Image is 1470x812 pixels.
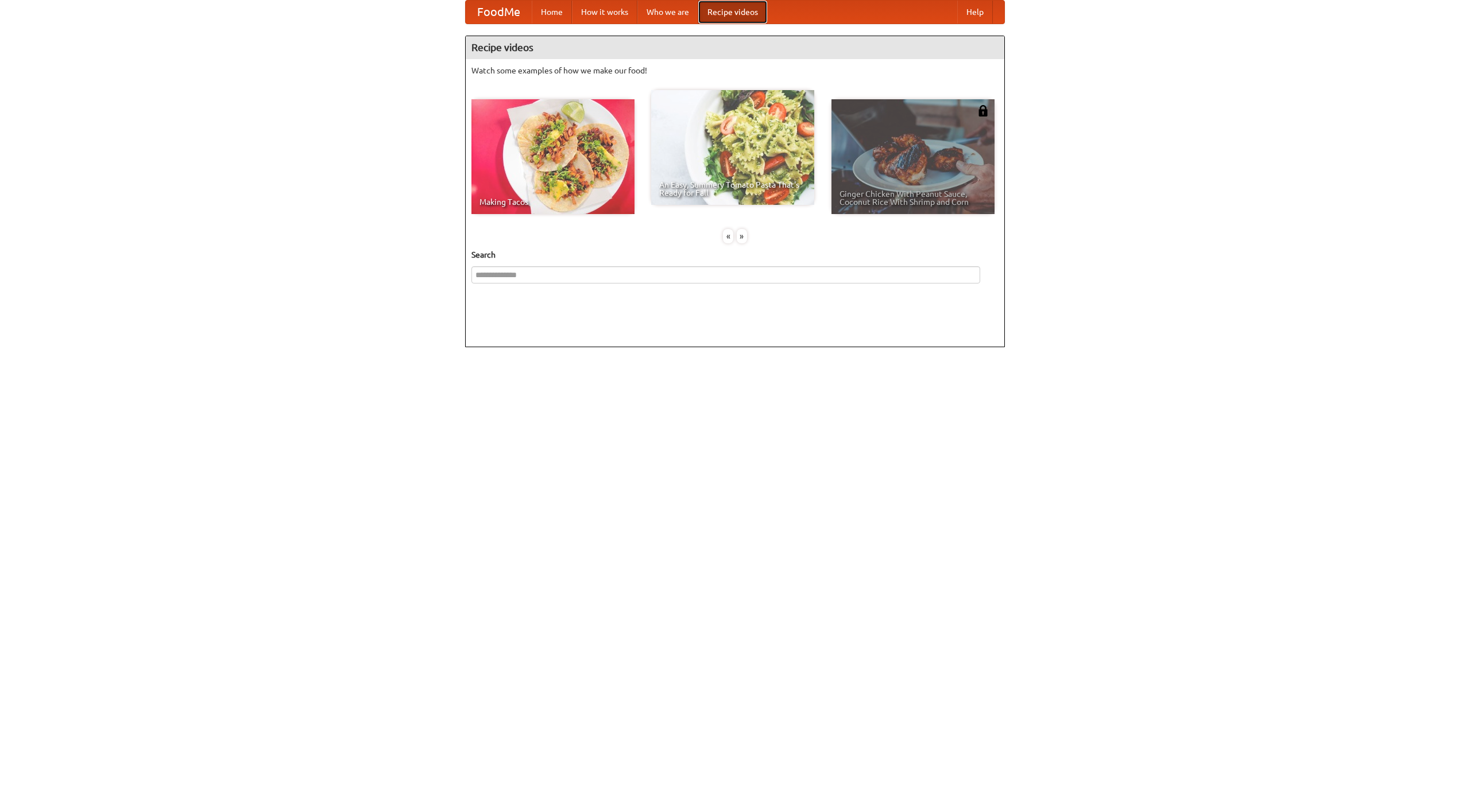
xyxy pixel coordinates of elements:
a: FoodMe [466,1,532,24]
span: Making Tacos [479,198,626,206]
div: « [723,229,733,243]
h4: Recipe videos [466,36,1004,59]
a: An Easy, Summery Tomato Pasta That's Ready for Fall [651,90,814,205]
p: Watch some examples of how we make our food! [471,65,999,76]
a: Who we are [637,1,698,24]
a: How it works [572,1,637,24]
h5: Search [471,249,999,261]
a: Home [532,1,572,24]
img: 483408.png [977,105,989,116]
a: Making Tacos [471,99,635,214]
div: » [737,229,747,243]
a: Recipe videos [698,1,767,24]
span: An Easy, Summery Tomato Pasta That's Ready for Fall [659,181,806,197]
a: Help [957,1,993,24]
